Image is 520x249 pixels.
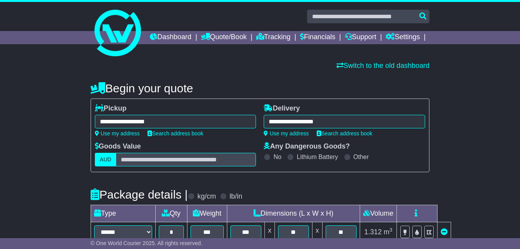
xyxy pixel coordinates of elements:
td: Type [91,205,155,222]
a: Remove this item [441,228,448,236]
a: Support [345,31,376,44]
h4: Package details | [91,188,188,201]
td: x [264,222,275,242]
td: Qty [155,205,187,222]
label: lb/in [230,192,242,201]
label: Any Dangerous Goods? [264,142,350,151]
label: Goods Value [95,142,141,151]
a: Switch to the old dashboard [336,62,429,69]
a: Tracking [256,31,290,44]
span: m [384,228,393,236]
h4: Begin your quote [91,82,429,95]
label: No [273,153,281,161]
a: Financials [300,31,335,44]
a: Quote/Book [201,31,247,44]
td: x [312,222,322,242]
sup: 3 [390,227,393,233]
td: Dimensions (L x W x H) [227,205,360,222]
td: Weight [187,205,227,222]
label: Pickup [95,104,127,113]
a: Dashboard [150,31,191,44]
label: Other [354,153,369,161]
a: Search address book [148,130,203,137]
a: Search address book [317,130,372,137]
a: Use my address [95,130,140,137]
span: © One World Courier 2025. All rights reserved. [91,240,203,246]
label: AUD [95,153,117,166]
label: Delivery [264,104,300,113]
label: Lithium Battery [297,153,338,161]
span: 1.312 [364,228,382,236]
td: Volume [360,205,396,222]
a: Use my address [264,130,309,137]
label: kg/cm [197,192,216,201]
a: Settings [386,31,420,44]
